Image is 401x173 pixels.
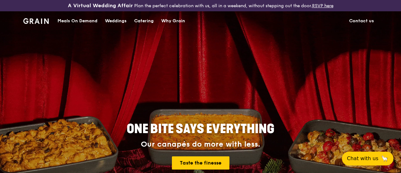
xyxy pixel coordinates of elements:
div: Weddings [105,12,127,30]
div: Our canapés do more with less. [87,140,314,149]
img: Grain [23,18,49,24]
div: Why Grain [161,12,185,30]
a: GrainGrain [23,11,49,30]
a: Why Grain [157,12,189,30]
span: ONE BITE SAYS EVERYTHING [127,122,274,137]
a: Weddings [101,12,130,30]
a: Contact us [345,12,378,30]
div: Plan the perfect celebration with us, all in a weekend, without stepping out the door. [67,3,334,9]
div: Catering [134,12,154,30]
button: Chat with us🦙 [342,152,393,165]
a: Taste the finesse [172,156,229,170]
a: Catering [130,12,157,30]
span: 🦙 [381,155,388,162]
div: Meals On Demand [58,12,97,30]
a: RSVP here [312,3,333,8]
span: Chat with us [347,155,378,162]
h3: A Virtual Wedding Affair [68,3,133,9]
